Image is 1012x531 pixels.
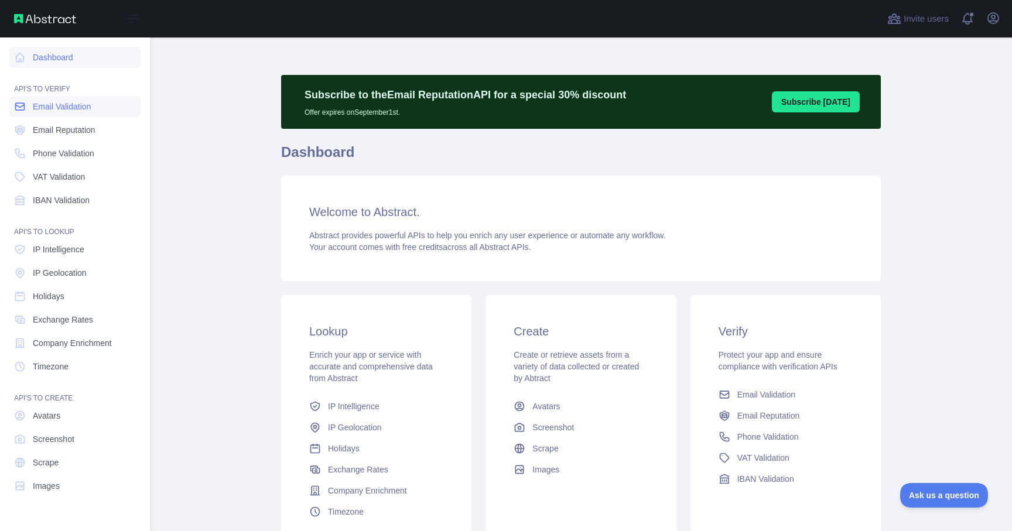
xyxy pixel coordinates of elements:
[305,103,626,117] p: Offer expires on September 1st.
[309,323,443,340] h3: Lookup
[402,242,443,252] span: free credits
[328,422,382,433] span: IP Geolocation
[772,91,860,112] button: Subscribe [DATE]
[737,410,800,422] span: Email Reputation
[509,417,652,438] a: Screenshot
[33,314,93,326] span: Exchange Rates
[309,350,433,383] span: Enrich your app or service with accurate and comprehensive data from Abstract
[33,290,64,302] span: Holidays
[309,242,531,252] span: Your account comes with across all Abstract APIs.
[305,87,626,103] p: Subscribe to the Email Reputation API for a special 30 % discount
[33,101,91,112] span: Email Validation
[737,452,789,464] span: VAT Validation
[9,475,141,496] a: Images
[9,190,141,211] a: IBAN Validation
[9,166,141,187] a: VAT Validation
[9,96,141,117] a: Email Validation
[33,337,112,349] span: Company Enrichment
[9,239,141,260] a: IP Intelligence
[33,480,60,492] span: Images
[14,14,76,23] img: Abstract API
[737,431,799,443] span: Phone Validation
[719,323,853,340] h3: Verify
[9,262,141,283] a: IP Geolocation
[532,443,558,454] span: Scrape
[904,12,949,26] span: Invite users
[33,124,95,136] span: Email Reputation
[9,119,141,141] a: Email Reputation
[532,464,559,475] span: Images
[9,47,141,68] a: Dashboard
[532,400,560,412] span: Avatars
[33,148,94,159] span: Phone Validation
[309,204,853,220] h3: Welcome to Abstract.
[328,506,364,518] span: Timezone
[305,480,448,501] a: Company Enrichment
[9,70,141,94] div: API'S TO VERIFY
[514,350,639,383] span: Create or retrieve assets from a variety of data collected or created by Abtract
[305,459,448,480] a: Exchange Rates
[885,9,951,28] button: Invite users
[33,410,60,422] span: Avatars
[33,267,87,279] span: IP Geolocation
[9,356,141,377] a: Timezone
[9,429,141,450] a: Screenshot
[737,389,795,400] span: Email Validation
[900,483,989,508] iframe: Toggle Customer Support
[714,447,857,468] a: VAT Validation
[281,143,881,171] h1: Dashboard
[328,400,379,412] span: IP Intelligence
[309,231,666,240] span: Abstract provides powerful APIs to help you enrich any user experience or automate any workflow.
[33,433,74,445] span: Screenshot
[714,426,857,447] a: Phone Validation
[9,405,141,426] a: Avatars
[9,286,141,307] a: Holidays
[9,333,141,354] a: Company Enrichment
[328,485,407,496] span: Company Enrichment
[33,457,59,468] span: Scrape
[328,464,388,475] span: Exchange Rates
[714,405,857,426] a: Email Reputation
[9,213,141,237] div: API'S TO LOOKUP
[305,438,448,459] a: Holidays
[305,501,448,522] a: Timezone
[719,350,837,371] span: Protect your app and ensure compliance with verification APIs
[509,396,652,417] a: Avatars
[33,244,84,255] span: IP Intelligence
[9,379,141,403] div: API'S TO CREATE
[514,323,648,340] h3: Create
[9,309,141,330] a: Exchange Rates
[33,361,69,372] span: Timezone
[714,468,857,489] a: IBAN Validation
[532,422,574,433] span: Screenshot
[714,384,857,405] a: Email Validation
[9,452,141,473] a: Scrape
[33,171,85,183] span: VAT Validation
[737,473,794,485] span: IBAN Validation
[9,143,141,164] a: Phone Validation
[328,443,360,454] span: Holidays
[305,417,448,438] a: IP Geolocation
[509,459,652,480] a: Images
[509,438,652,459] a: Scrape
[33,194,90,206] span: IBAN Validation
[305,396,448,417] a: IP Intelligence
